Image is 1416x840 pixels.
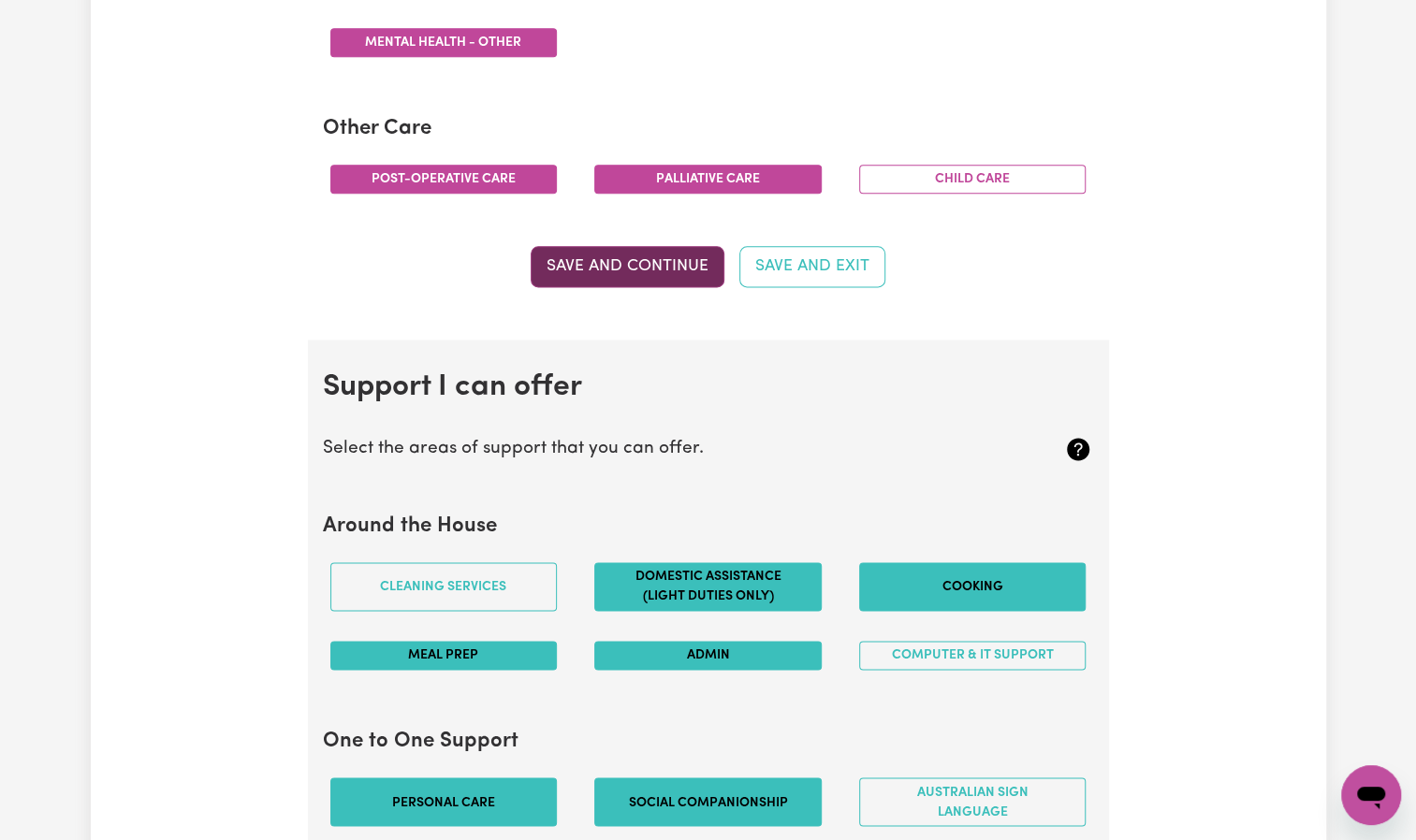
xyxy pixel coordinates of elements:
[323,369,1094,405] h2: Support I can offer
[739,246,885,287] button: Save and Exit
[330,777,558,826] button: Personal care
[323,436,966,463] p: Select the areas of support that you can offer.
[330,562,558,611] button: Cleaning services
[594,641,822,670] button: Admin
[323,730,1094,755] h2: One to One Support
[531,246,724,287] button: Save and Continue
[859,562,1087,611] button: Cooking
[330,28,558,57] button: Mental Health - Other
[323,514,1094,540] h2: Around the House
[594,777,822,826] button: Social companionship
[594,562,822,611] button: Domestic assistance (light duties only)
[859,777,1087,826] button: Australian Sign Language
[1341,765,1401,825] iframe: Button to launch messaging window, conversation in progress
[323,117,1094,142] h2: Other Care
[859,165,1087,194] button: Child care
[859,641,1087,670] button: Computer & IT Support
[330,165,558,194] button: Post-operative care
[330,641,558,670] button: Meal prep
[594,165,822,194] button: Palliative care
